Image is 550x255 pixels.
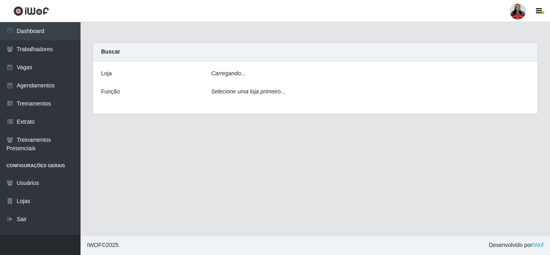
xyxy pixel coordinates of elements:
a: iWof [532,242,544,248]
img: CoreUI Logo [13,6,49,16]
span: Desenvolvido por [489,241,544,249]
span: © 2025 . [87,241,120,249]
i: Selecione uma loja primeiro... [211,88,285,95]
label: Função [101,87,120,96]
strong: Buscar [101,48,120,55]
i: Carregando... [211,70,246,77]
label: Loja [101,69,112,78]
span: IWOF [87,242,102,248]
